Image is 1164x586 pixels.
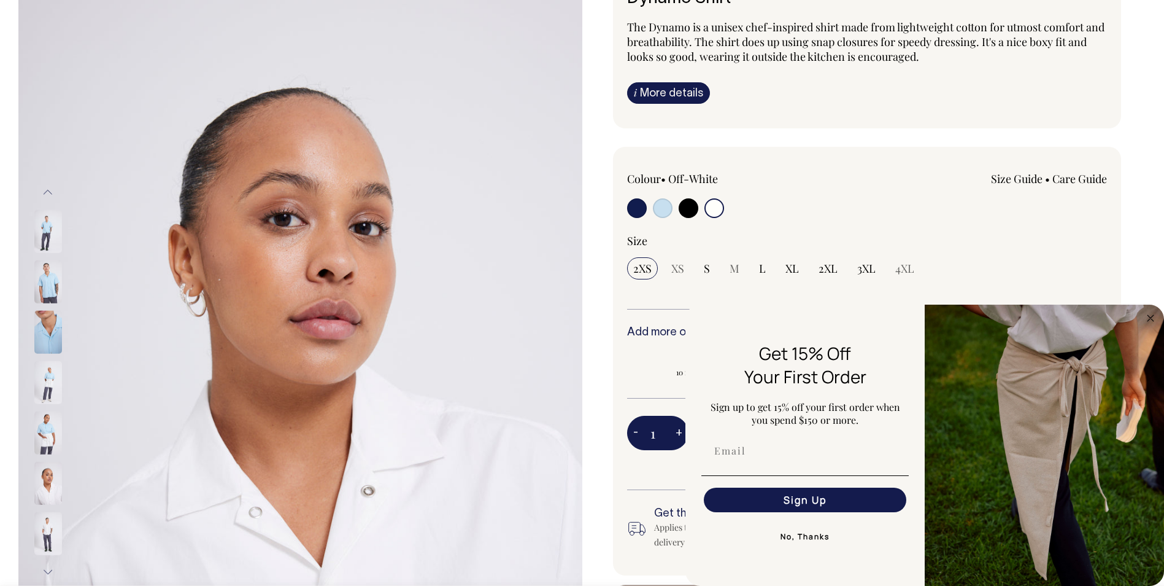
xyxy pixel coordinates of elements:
img: off-white [34,512,62,555]
img: true-blue [34,260,62,303]
a: Care Guide [1052,171,1107,186]
input: 3XL [851,257,882,279]
span: XS [671,261,684,276]
span: 4XL [895,261,914,276]
span: XL [785,261,799,276]
img: true-blue [34,209,62,252]
input: XL [779,257,805,279]
img: off-white [34,461,62,504]
span: 5% OFF [633,353,775,367]
img: true-blue [34,411,62,454]
a: iMore details [627,82,710,104]
button: + [669,421,688,445]
span: L [759,261,766,276]
span: S [704,261,710,276]
input: M [723,257,746,279]
input: 2XS [627,257,658,279]
button: - [627,421,644,445]
input: S [698,257,716,279]
label: Off-White [668,171,718,186]
span: 3XL [857,261,876,276]
input: XS [665,257,690,279]
span: 10 more to apply [633,367,775,377]
img: underline [701,475,909,476]
button: Next [39,558,57,586]
span: M [730,261,739,276]
img: 5e34ad8f-4f05-4173-92a8-ea475ee49ac9.jpeg [925,305,1164,586]
div: Applies to orders delivered in Australian metro areas. For all delivery information, . [654,520,889,550]
span: Your First Order [744,365,866,388]
span: The Dynamo is a unisex chef-inspired shirt made from lightweight cotton for utmost comfort and br... [627,20,1104,64]
div: Size [627,233,1108,248]
div: FLYOUT Form [685,305,1164,586]
h6: Get this by [DATE] [654,508,889,520]
span: Sign up to get 15% off your first order when you spend $150 or more. [711,400,900,426]
span: Get 15% Off [759,342,851,365]
button: Sign Up [704,488,906,512]
img: true-blue [34,310,62,353]
button: No, Thanks [701,525,909,549]
span: • [1045,171,1050,186]
input: 5% OFF 10 more to apply [627,349,781,381]
img: true-blue [34,361,62,404]
input: L [753,257,772,279]
input: Email [704,439,906,463]
span: i [634,86,637,99]
span: 2XL [819,261,838,276]
h6: Add more of this item or any other pieces from the collection to save [627,327,1108,339]
button: Close dialog [1143,311,1158,326]
span: • [661,171,666,186]
button: Previous [39,179,57,206]
a: Size Guide [991,171,1043,186]
input: 4XL [889,257,920,279]
input: 2XL [812,257,844,279]
div: Colour [627,171,819,186]
span: 2XS [633,261,652,276]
